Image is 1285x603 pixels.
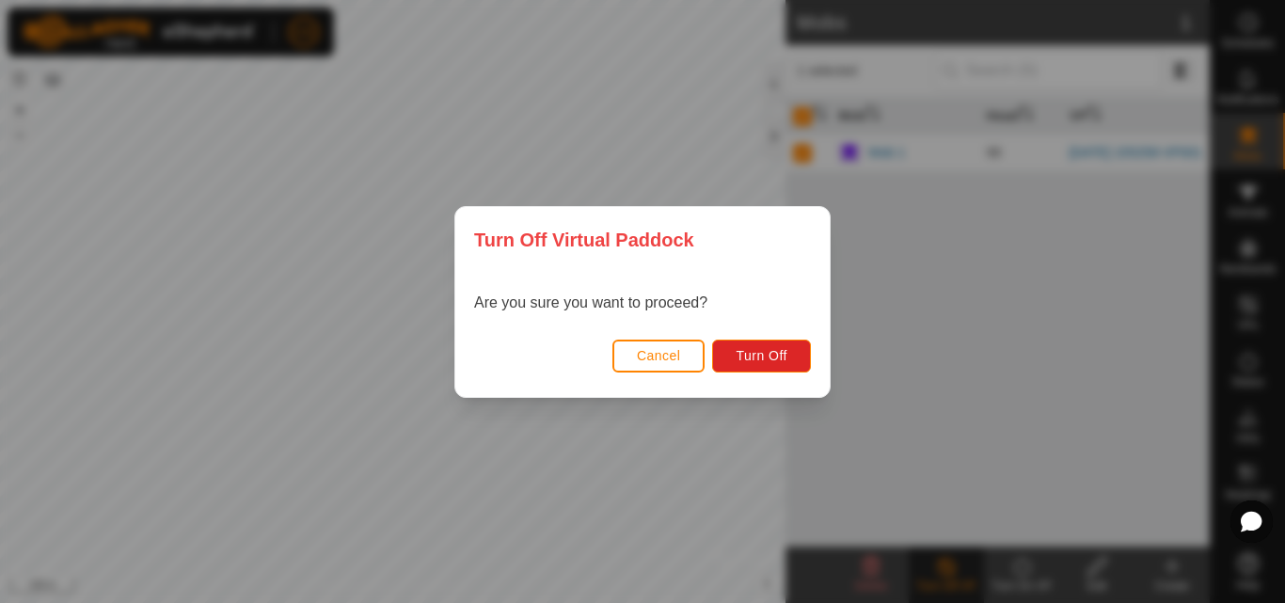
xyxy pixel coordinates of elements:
button: Turn Off [712,339,811,372]
button: Cancel [612,339,706,372]
span: Turn Off [736,348,787,363]
span: Cancel [637,348,681,363]
p: Are you sure you want to proceed? [474,292,707,314]
span: Turn Off Virtual Paddock [474,226,694,254]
